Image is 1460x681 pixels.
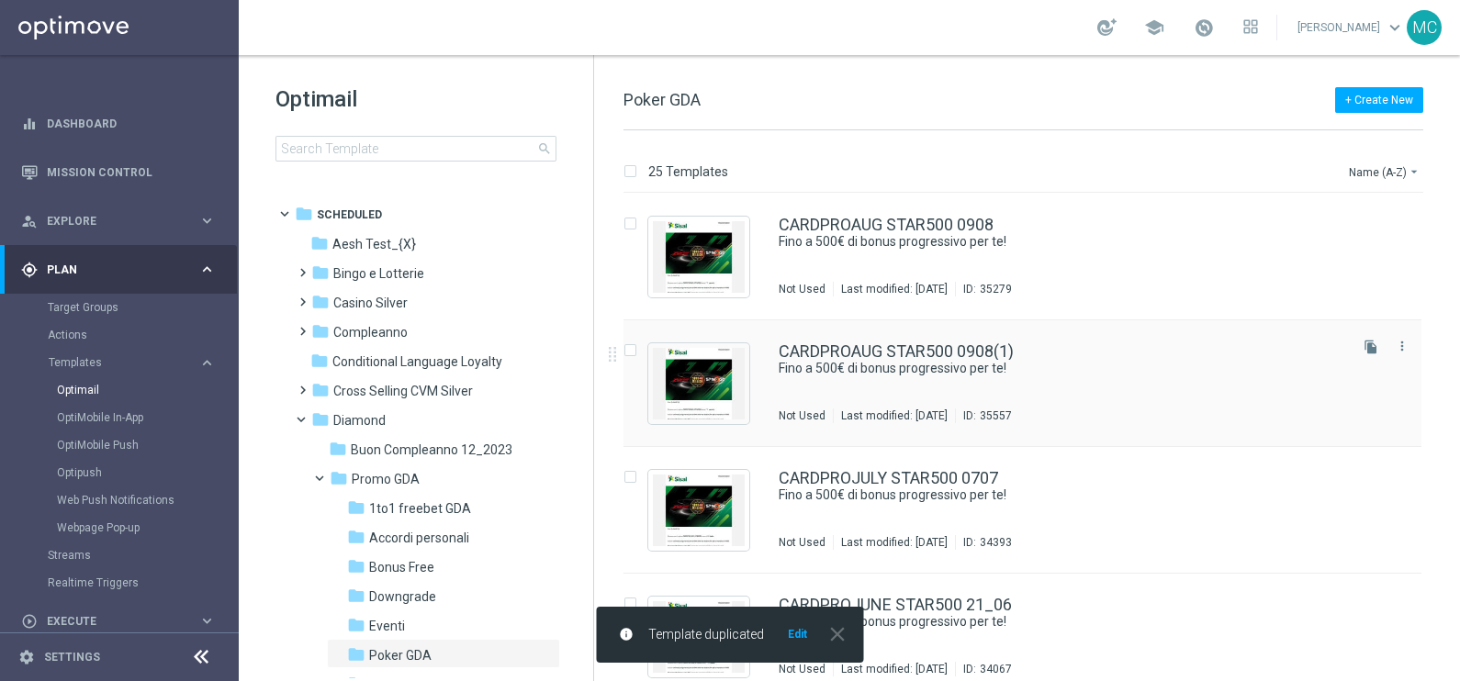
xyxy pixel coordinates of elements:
p: 25 Templates [648,163,728,180]
div: Optipush [57,459,237,486]
i: keyboard_arrow_right [198,354,216,372]
i: folder [347,616,365,634]
div: Dashboard [21,99,216,148]
a: Webpage Pop-up [57,520,191,535]
span: Bonus Free [369,559,434,575]
div: Not Used [779,282,825,296]
span: Casino Silver [333,295,408,311]
i: folder [295,205,313,223]
span: 1to1 freebet GDA [369,500,471,517]
div: Not Used [779,662,825,676]
i: folder [347,498,365,517]
div: Explore [21,213,198,229]
a: Fino a 500€ di bonus progressivo per te! [779,613,1302,631]
div: ID: [955,662,1012,676]
i: folder [311,410,330,429]
div: Optimail [57,376,237,404]
i: folder [311,293,330,311]
button: Edit [786,627,809,642]
div: ID: [955,408,1012,423]
img: 35557.jpeg [653,348,745,419]
div: Last modified: [DATE] [834,282,955,296]
div: 34393 [980,535,1012,550]
div: Actions [48,321,237,349]
button: + Create New [1335,87,1423,113]
div: Fino a 500€ di bonus progressivo per te! [779,613,1344,631]
div: Execute [21,613,198,630]
i: folder [311,322,330,340]
div: Webpage Pop-up [57,514,237,541]
img: 35279.jpeg [653,221,745,293]
div: Mission Control [21,148,216,196]
div: Templates [49,357,198,368]
span: Diamond [333,412,386,429]
button: Templates keyboard_arrow_right [48,355,217,370]
button: Name (A-Z)arrow_drop_down [1347,161,1423,183]
div: ID: [955,535,1012,550]
span: search [537,141,552,156]
div: 34067 [980,662,1012,676]
a: Dashboard [47,99,216,148]
span: keyboard_arrow_down [1385,17,1405,38]
i: folder [347,645,365,664]
div: Fino a 500€ di bonus progressivo per te! [779,233,1344,251]
i: file_copy [1364,340,1378,354]
span: Aesh Test_{X} [332,236,416,252]
div: Templates [48,349,237,541]
button: Mission Control [20,165,217,180]
div: OptiMobile In-App [57,404,237,431]
a: CARDPROJUNE STAR500 21_06 [779,597,1012,613]
span: Explore [47,216,198,227]
div: Press SPACE to select this row. [605,194,1456,320]
div: OptiMobile Push [57,431,237,459]
div: Not Used [779,408,825,423]
i: folder [347,586,365,605]
input: Search Template [275,136,556,162]
a: Settings [44,652,100,663]
a: Mission Control [47,148,216,196]
a: Fino a 500€ di bonus progressivo per te! [779,486,1302,504]
div: Press SPACE to select this row. [605,447,1456,574]
i: person_search [21,213,38,229]
i: folder [329,440,347,458]
span: Cross Selling CVM Silver [333,383,473,399]
h1: Optimail [275,84,556,114]
a: Optimail [57,383,191,397]
i: settings [18,649,35,665]
button: gps_fixed Plan keyboard_arrow_right [20,262,217,277]
div: 35557 [980,408,1012,423]
span: school [1144,17,1164,38]
div: Fino a 500€ di bonus progressivo per te! [779,486,1344,504]
div: Web Push Notifications [57,486,237,514]
a: CARDPROJULY STAR500 0707 [779,470,998,486]
i: folder [310,234,329,252]
span: Poker GDA [623,90,701,109]
i: close [825,622,849,646]
div: 35279 [980,282,1012,296]
button: equalizer Dashboard [20,117,217,131]
a: Fino a 500€ di bonus progressivo per te! [779,233,1302,251]
i: folder [330,469,348,487]
i: folder [311,381,330,399]
i: info [619,627,634,642]
div: Realtime Triggers [48,569,237,597]
span: Eventi [369,618,405,634]
div: Last modified: [DATE] [834,662,955,676]
span: Compleanno [333,324,408,340]
i: arrow_drop_down [1407,164,1421,179]
a: OptiMobile Push [57,438,191,452]
span: Execute [47,616,198,627]
span: Scheduled [317,207,382,223]
i: more_vert [1395,339,1409,353]
div: Last modified: [DATE] [834,535,955,550]
span: Bingo e Lotterie [333,265,424,282]
a: Fino a 500€ di bonus progressivo per te! [779,360,1302,377]
div: play_circle_outline Execute keyboard_arrow_right [20,614,217,629]
div: Fino a 500€ di bonus progressivo per te! [779,360,1344,377]
button: person_search Explore keyboard_arrow_right [20,214,217,229]
span: Plan [47,264,198,275]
